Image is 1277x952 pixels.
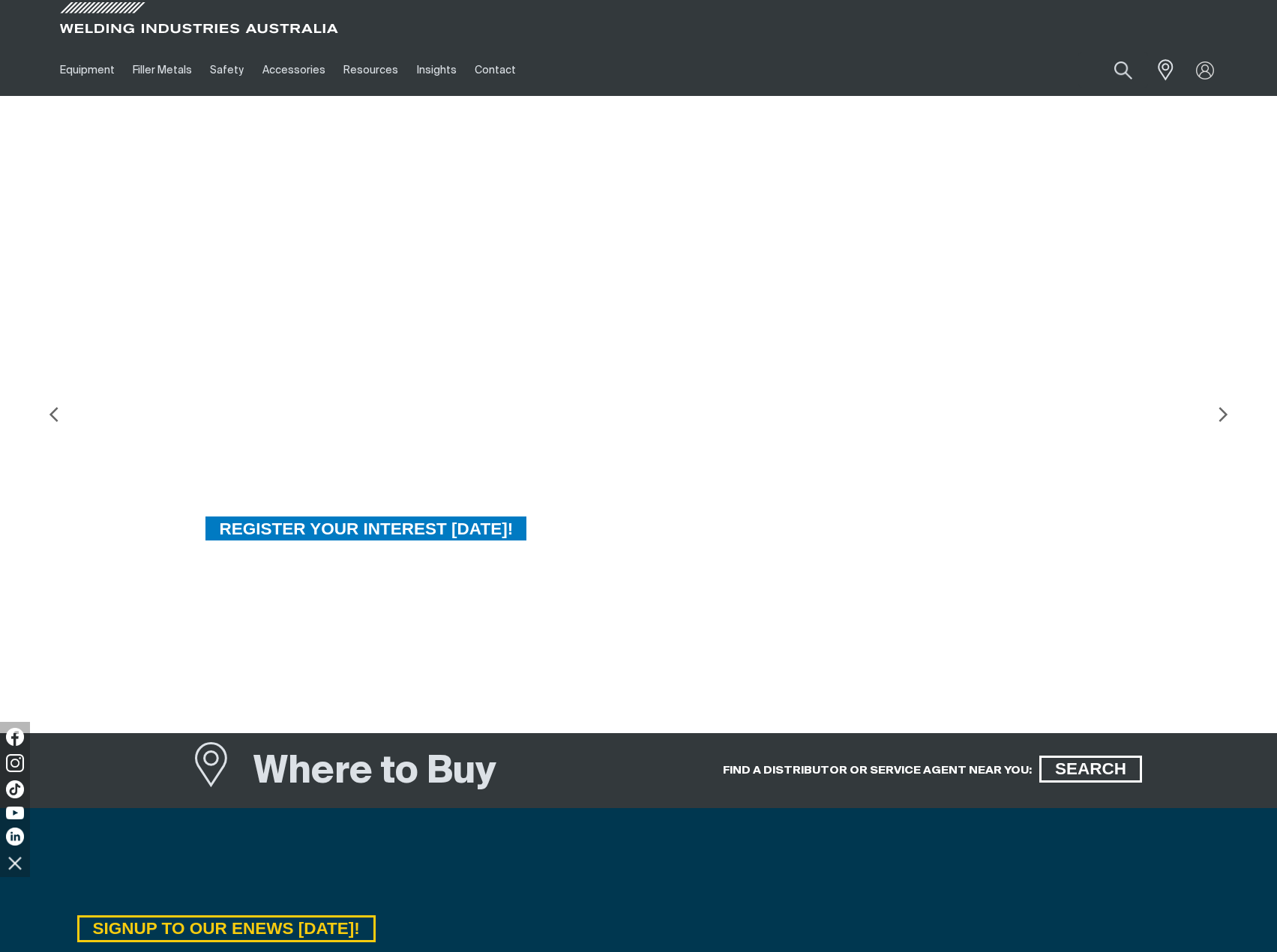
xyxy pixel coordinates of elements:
a: Where to Buy [193,747,254,802]
img: Instagram [6,754,24,772]
a: Equipment [51,44,124,96]
a: Contact [466,44,525,96]
button: Search products [1098,52,1149,88]
img: NextArrow [1208,400,1238,430]
span: SEARCH [1042,756,1140,783]
span: REGISTER YOUR INTEREST [DATE]! [205,515,526,542]
h5: FIND A DISTRIBUTOR OR SERVICE AGENT NEAR YOU: [723,763,1032,777]
a: Accessories [253,44,334,96]
img: LinkedIn [6,828,24,846]
div: Faster, easier setup. More capabilities. Reliability you can trust. [204,421,1072,485]
img: TikTok [6,780,24,798]
a: Resources [334,44,407,96]
img: Facebook [6,728,24,746]
a: SIGNUP TO OUR ENEWS TODAY! [77,915,376,942]
a: Filler Metals [124,44,201,96]
img: YouTube [6,807,24,819]
nav: Main [51,44,933,96]
input: Product name or item number... [1078,52,1148,88]
img: PrevArrow [39,400,69,430]
a: Insights [407,44,465,96]
a: REGISTER YOUR INTEREST TODAY! [204,515,528,542]
h1: Where to Buy [253,748,496,797]
img: hide socials [2,850,28,876]
div: THE NEW BOBCAT 265X™ WITH [PERSON_NAME] HAS ARRIVED! [204,337,1072,385]
a: Safety [201,44,253,96]
a: SEARCH [1039,756,1142,783]
span: SIGNUP TO OUR ENEWS [DATE]! [79,915,373,942]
